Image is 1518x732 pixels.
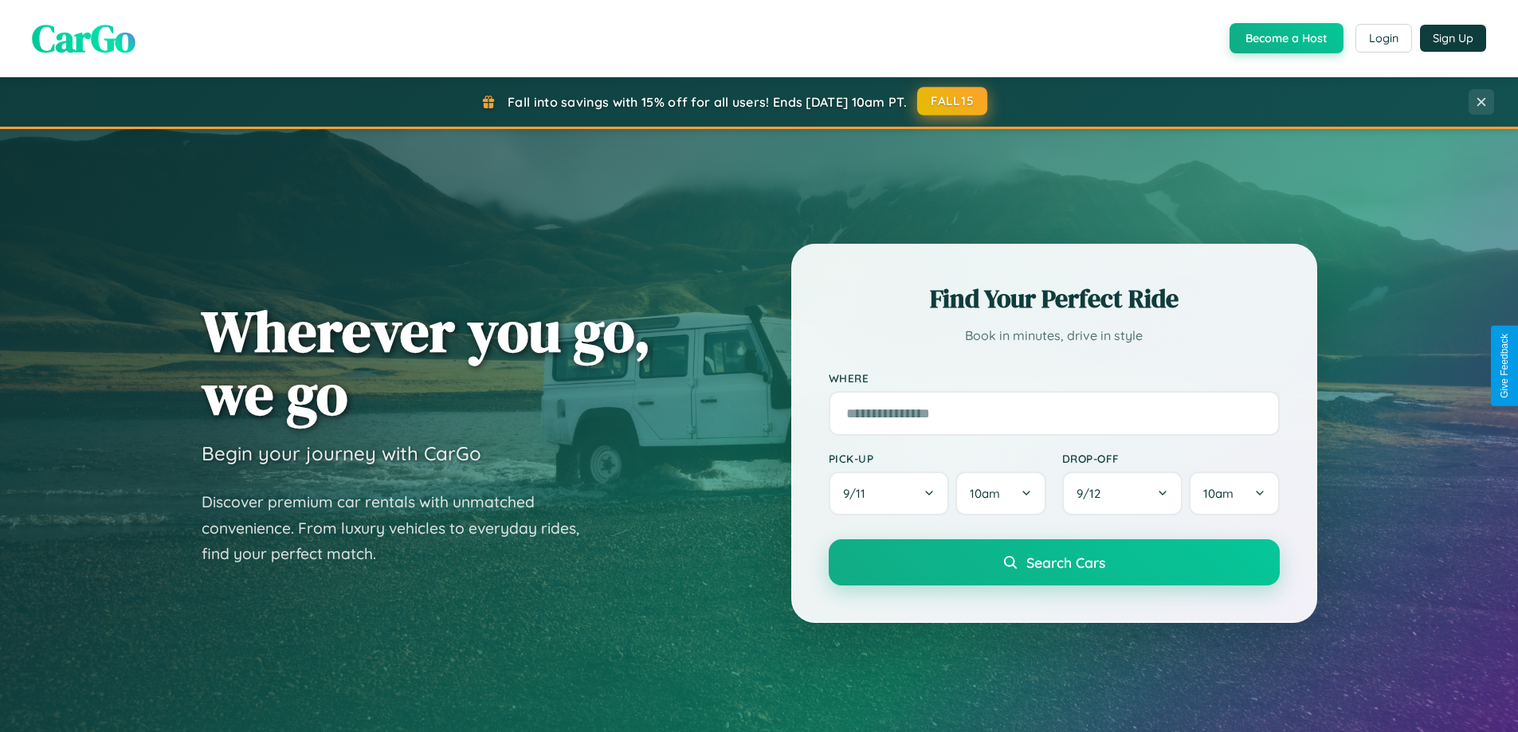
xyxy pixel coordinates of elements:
button: 9/11 [829,472,950,515]
span: CarGo [32,12,135,65]
p: Book in minutes, drive in style [829,324,1280,347]
span: 10am [970,486,1000,501]
span: 9 / 11 [843,486,873,501]
h2: Find Your Perfect Ride [829,281,1280,316]
label: Where [829,371,1280,385]
button: Login [1355,24,1412,53]
button: FALL15 [917,87,987,115]
div: Give Feedback [1499,334,1510,398]
button: Become a Host [1230,23,1343,53]
p: Discover premium car rentals with unmatched convenience. From luxury vehicles to everyday rides, ... [202,489,600,567]
h1: Wherever you go, we go [202,299,651,425]
label: Pick-up [829,452,1046,465]
button: Search Cars [829,539,1280,585]
label: Drop-off [1062,452,1280,465]
h3: Begin your journey with CarGo [202,441,481,465]
span: 9 / 12 [1077,486,1108,501]
button: 9/12 [1062,472,1183,515]
span: Search Cars [1026,554,1105,571]
span: 10am [1203,486,1234,501]
button: 10am [955,472,1045,515]
button: Sign Up [1420,25,1486,52]
button: 10am [1189,472,1279,515]
span: Fall into savings with 15% off for all users! Ends [DATE] 10am PT. [508,94,907,110]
